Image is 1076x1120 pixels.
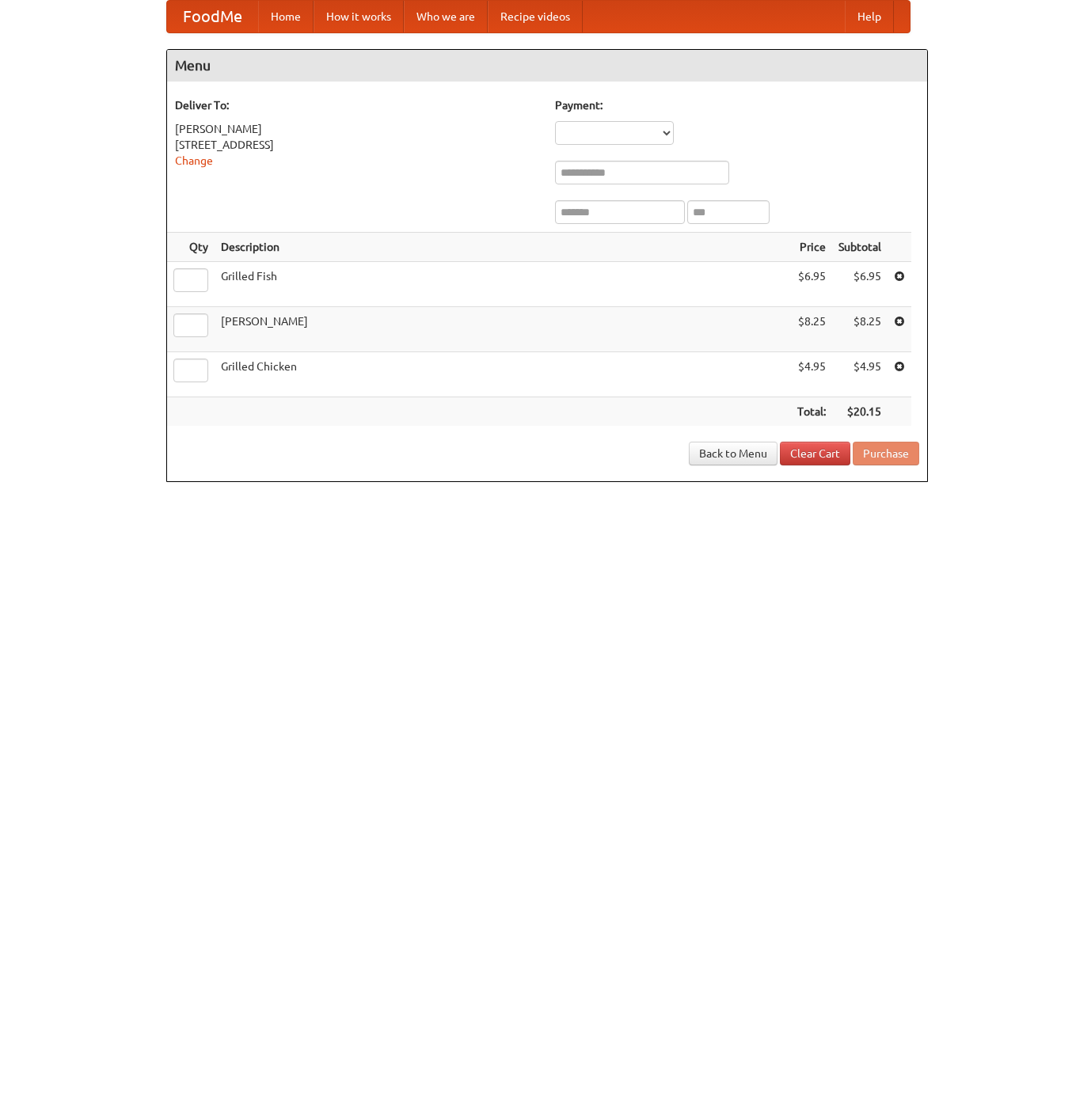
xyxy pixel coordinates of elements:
[215,307,791,352] td: [PERSON_NAME]
[853,442,919,465] button: Purchase
[167,1,258,32] a: FoodMe
[215,262,791,307] td: Grilled Fish
[791,352,832,397] td: $4.95
[167,50,927,82] h4: Menu
[689,442,778,465] a: Back to Menu
[314,1,404,32] a: How it works
[175,154,213,167] a: Change
[832,352,888,397] td: $4.95
[258,1,314,32] a: Home
[167,233,215,262] th: Qty
[215,233,791,262] th: Description
[175,121,539,137] div: [PERSON_NAME]
[832,233,888,262] th: Subtotal
[488,1,583,32] a: Recipe videos
[832,397,888,427] th: $20.15
[791,233,832,262] th: Price
[175,97,539,113] h5: Deliver To:
[215,352,791,397] td: Grilled Chicken
[832,307,888,352] td: $8.25
[404,1,488,32] a: Who we are
[791,397,832,427] th: Total:
[555,97,919,113] h5: Payment:
[832,262,888,307] td: $6.95
[175,137,539,153] div: [STREET_ADDRESS]
[780,442,850,465] a: Clear Cart
[845,1,894,32] a: Help
[791,307,832,352] td: $8.25
[791,262,832,307] td: $6.95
